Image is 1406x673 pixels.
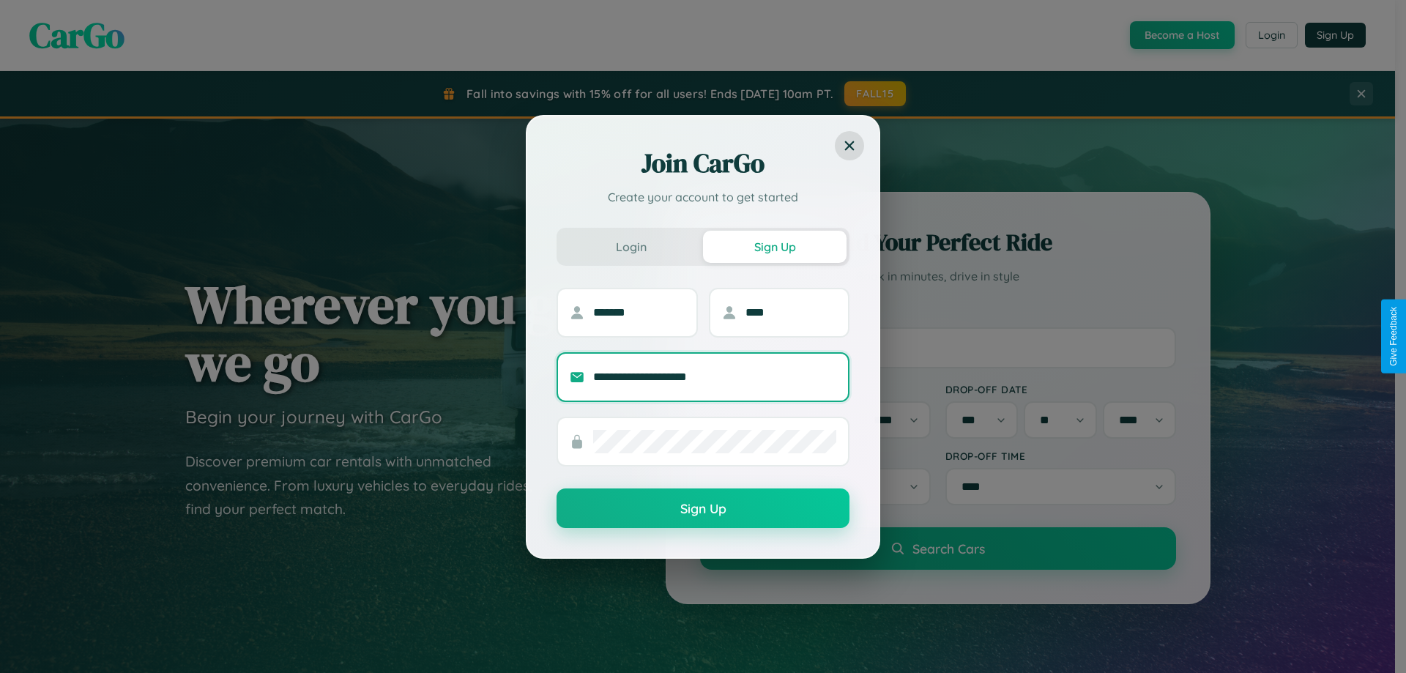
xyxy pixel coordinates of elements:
button: Login [559,231,703,263]
button: Sign Up [557,488,849,528]
h2: Join CarGo [557,146,849,181]
div: Give Feedback [1388,307,1399,366]
button: Sign Up [703,231,847,263]
p: Create your account to get started [557,188,849,206]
